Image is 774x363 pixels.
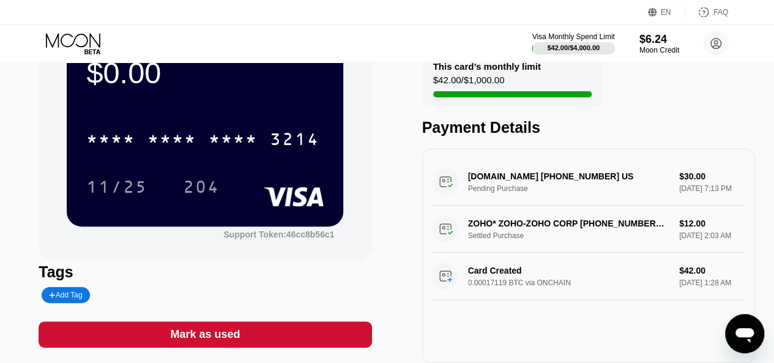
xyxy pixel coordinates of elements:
div: $42.00 / $4,000.00 [547,44,600,51]
div: $6.24Moon Credit [639,33,679,54]
div: 11/25 [86,179,147,198]
div: Support Token: 46cc8b56c1 [223,230,334,239]
div: FAQ [713,8,728,17]
div: Add Tag [49,291,82,299]
div: 204 [183,179,220,198]
div: EN [648,6,685,18]
div: Visa Monthly Spend Limit [532,32,614,41]
div: Visa Monthly Spend Limit$42.00/$4,000.00 [532,32,614,54]
div: 3214 [270,131,319,151]
div: Payment Details [422,119,755,137]
iframe: Button to launch messaging window [725,314,764,353]
div: Moon Credit [639,46,679,54]
div: Add Tag [42,287,89,303]
div: This card’s monthly limit [433,61,541,72]
div: $0.00 [86,56,324,90]
div: 11/25 [77,171,157,202]
div: $42.00 / $1,000.00 [433,75,505,91]
div: $6.24 [639,33,679,46]
div: Mark as used [39,321,371,348]
div: FAQ [685,6,728,18]
div: EN [661,8,671,17]
div: Tags [39,263,371,281]
div: 204 [174,171,229,202]
div: Support Token:46cc8b56c1 [223,230,334,239]
div: Mark as used [170,327,240,342]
